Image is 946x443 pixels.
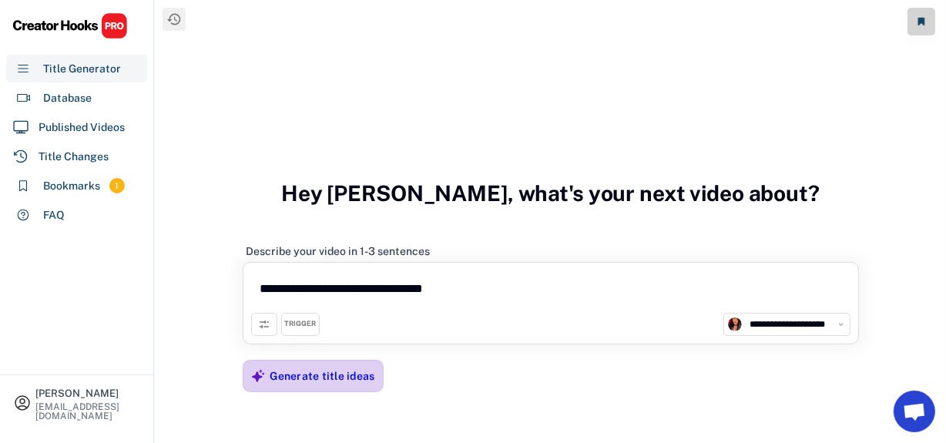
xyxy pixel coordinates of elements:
div: Title Changes [39,149,109,165]
div: Bookmarks [43,178,100,194]
img: CHPRO%20Logo.svg [12,12,128,39]
img: channels4_profile.jpg [728,317,742,331]
div: TRIGGER [284,319,316,329]
h3: Hey [PERSON_NAME], what's your next video about? [281,164,820,223]
div: Database [43,90,92,106]
div: FAQ [43,207,65,223]
div: 1 [109,180,125,193]
div: Published Videos [39,119,125,136]
div: Title Generator [43,61,121,77]
div: Describe your video in 1-3 sentences [247,244,431,258]
div: [PERSON_NAME] [35,388,140,398]
div: Generate title ideas [270,369,375,383]
a: Ouvrir le chat [894,391,935,432]
div: [EMAIL_ADDRESS][DOMAIN_NAME] [35,402,140,421]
